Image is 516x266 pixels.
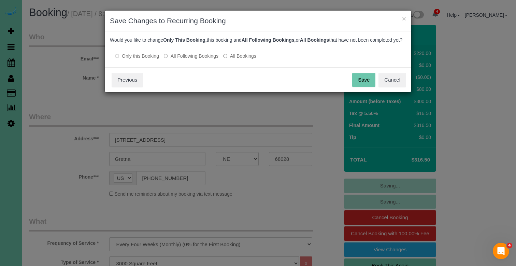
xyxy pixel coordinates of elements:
[163,37,207,43] b: Only This Booking,
[402,15,406,22] button: ×
[115,54,119,58] input: Only this Booking
[352,73,375,87] button: Save
[300,37,329,43] b: All Bookings
[115,53,159,59] label: All other bookings in the series will remain the same.
[223,53,256,59] label: All bookings that have not been completed yet will be changed.
[242,37,296,43] b: All Following Bookings,
[223,54,227,58] input: All Bookings
[110,16,406,26] h3: Save Changes to Recurring Booking
[507,243,512,248] span: 4
[164,54,168,58] input: All Following Bookings
[493,243,509,259] iframe: Intercom live chat
[112,73,143,87] button: Previous
[110,37,406,43] p: Would you like to change this booking and or that have not been completed yet?
[378,73,406,87] button: Cancel
[164,53,218,59] label: This and all the bookings after it will be changed.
